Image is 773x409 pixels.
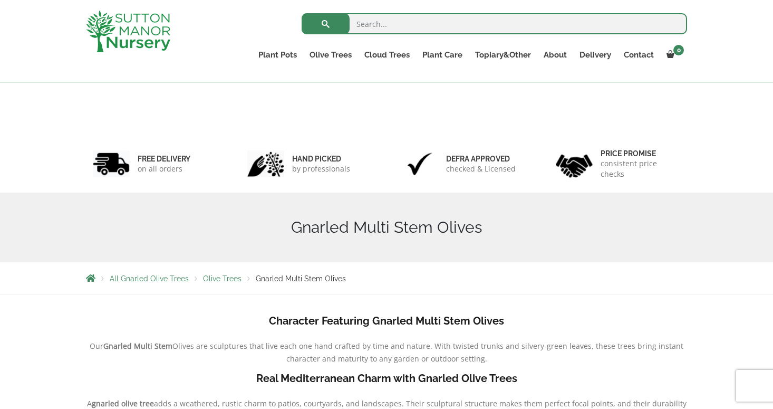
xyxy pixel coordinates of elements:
a: Plant Care [416,47,469,62]
img: 4.jpg [556,148,593,180]
a: Plant Pots [252,47,303,62]
span: Olives are sculptures that live each one hand crafted by time and nature. With twisted trunks and... [172,341,683,364]
img: logo [86,11,170,52]
img: 1.jpg [93,150,130,177]
a: About [537,47,573,62]
p: consistent price checks [601,158,681,179]
b: Character Featuring Gnarled Multi Stem Olives [269,315,504,327]
a: Olive Trees [203,274,241,283]
h6: FREE DELIVERY [138,154,190,164]
span: Our [90,341,103,351]
a: Delivery [573,47,617,62]
h6: Defra approved [446,154,516,164]
b: gnarled olive tree [92,398,154,408]
span: Gnarled Multi Stem Olives [256,274,346,283]
a: 0 [660,47,687,62]
a: All Gnarled Olive Trees [110,274,189,283]
img: 2.jpg [247,150,284,177]
nav: Breadcrumbs [86,274,687,282]
p: checked & Licensed [446,164,516,174]
p: on all orders [138,164,190,174]
h6: hand picked [292,154,350,164]
span: A [87,398,92,408]
span: 0 [673,45,684,55]
input: Search... [302,13,687,34]
a: Olive Trees [303,47,358,62]
p: by professionals [292,164,350,174]
img: 3.jpg [401,150,438,177]
h1: Gnarled Multi Stem Olives [86,218,687,237]
a: Cloud Trees [358,47,416,62]
a: Topiary&Other [469,47,537,62]
b: Gnarled Multi Stem [103,341,172,351]
h6: Price promise [601,149,681,158]
b: Real Mediterranean Charm with Gnarled Olive Trees [256,372,517,385]
a: Contact [617,47,660,62]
